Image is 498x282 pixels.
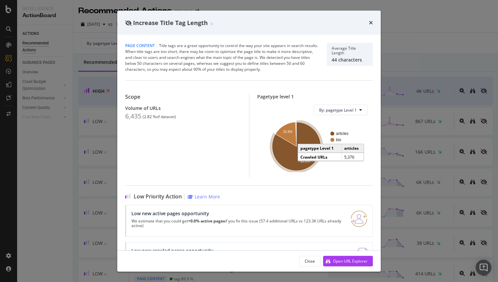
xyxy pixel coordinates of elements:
[336,156,346,161] text: Other
[134,193,182,200] span: Low Priority Action
[476,260,491,275] div: Open Intercom Messenger
[369,18,373,27] div: times
[143,115,176,119] div: ( 2.82 % of dataset )
[188,218,225,224] strong: +0.0% active pages
[125,43,319,72] div: Title tags are a great opportunity to control the way your site appears in search results. When t...
[195,193,220,200] div: Learn More
[117,11,381,271] div: modal
[263,120,365,172] svg: A chart.
[125,105,241,111] div: Volume of URLs
[314,105,368,115] button: By: pagetype Level 1
[125,20,132,25] div: eye-slash
[125,43,155,48] span: Page Content
[131,248,347,253] div: Low new crawled pages opportunity
[299,256,320,266] button: Close
[131,219,343,228] p: We estimate that you could get if you fix this issue (57.4 additional URLs vs 123.3K URLs already...
[319,107,357,113] span: By: pagetype Level 1
[336,138,341,142] text: bio
[283,130,292,134] text: 15.9%
[336,144,342,148] text: HR
[333,258,368,264] div: Open URL Explorer
[355,248,367,264] img: e5DMFwAAAABJRU5ErkJggg==
[323,256,373,266] button: Open URL Explorer
[125,112,141,120] div: 6,435
[210,23,213,25] img: Equal
[257,94,373,99] div: Pagetype level 1
[300,159,309,163] text: 83.5%
[305,258,315,264] div: Close
[187,193,220,200] a: Learn More
[156,43,158,48] span: |
[336,150,357,155] text: evenements
[336,131,348,136] text: articles
[131,211,343,216] div: Low new active pages opportunity
[332,46,368,55] div: Average Title Length
[133,18,208,26] span: Increase Title Tag Length
[125,94,241,100] div: Scope
[351,211,367,227] img: RO06QsNG.png
[332,57,368,63] div: 44 characters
